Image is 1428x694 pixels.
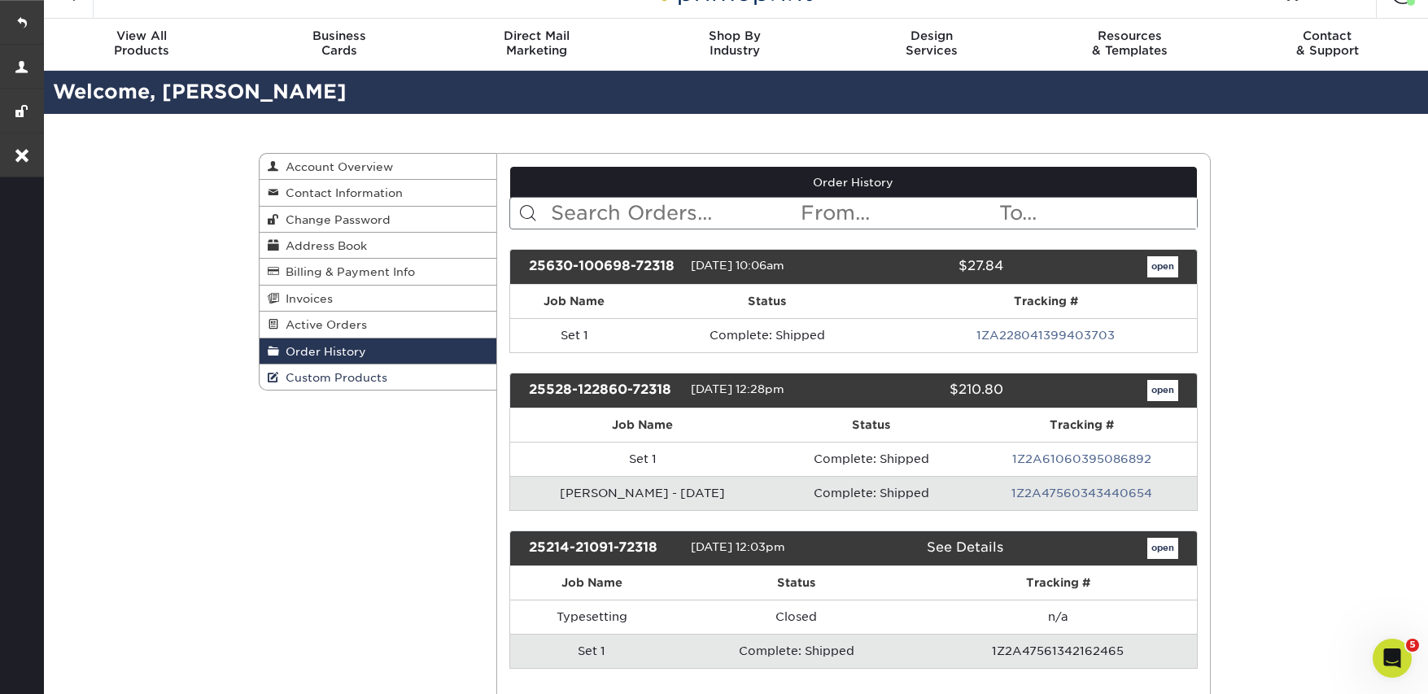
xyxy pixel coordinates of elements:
div: Industry [635,28,833,58]
a: View AllProducts [43,19,241,71]
th: Job Name [510,285,639,318]
span: Order History [279,345,366,358]
div: 25630-100698-72318 [517,256,691,277]
div: $27.84 [841,256,1015,277]
span: Business [240,28,438,43]
a: open [1147,538,1178,559]
input: Search Orders... [549,198,799,229]
a: Direct MailMarketing [438,19,635,71]
th: Job Name [510,408,775,442]
span: [DATE] 10:06am [691,259,784,272]
th: Tracking # [919,566,1196,600]
a: Resources& Templates [1031,19,1229,71]
th: Job Name [510,566,673,600]
a: Invoices [260,286,497,312]
span: Billing & Payment Info [279,265,415,278]
iframe: Google Customer Reviews [4,644,138,688]
a: 1Z2A47560343440654 [1011,487,1152,500]
td: Set 1 [510,318,639,352]
a: open [1147,256,1178,277]
a: Order History [510,167,1197,198]
th: Status [775,408,967,442]
span: Address Book [279,239,367,252]
div: 25528-122860-72318 [517,380,691,401]
th: Tracking # [967,408,1197,442]
span: Contact Information [279,186,403,199]
span: View All [43,28,241,43]
a: Account Overview [260,154,497,180]
span: 5 [1406,639,1419,652]
div: Marketing [438,28,635,58]
span: [DATE] 12:28pm [691,382,784,395]
a: 1Z2A61060395086892 [1012,452,1151,465]
a: Active Orders [260,312,497,338]
td: Set 1 [510,634,673,668]
div: & Templates [1031,28,1229,58]
div: 25214-21091-72318 [517,538,691,559]
span: Contact [1229,28,1426,43]
td: Complete: Shipped [673,634,919,668]
a: Address Book [260,233,497,259]
input: From... [799,198,998,229]
span: Change Password [279,213,391,226]
a: Order History [260,338,497,364]
td: Closed [673,600,919,634]
td: Complete: Shipped [775,476,967,510]
span: Invoices [279,292,333,305]
a: Contact Information [260,180,497,206]
input: To... [998,198,1196,229]
span: Resources [1031,28,1229,43]
span: Shop By [635,28,833,43]
th: Status [639,285,896,318]
a: Shop ByIndustry [635,19,833,71]
div: Products [43,28,241,58]
td: n/a [919,600,1196,634]
span: [DATE] 12:03pm [691,540,785,553]
span: Account Overview [279,160,393,173]
a: Custom Products [260,364,497,390]
td: Complete: Shipped [639,318,896,352]
th: Status [673,566,919,600]
td: [PERSON_NAME] - [DATE] [510,476,775,510]
a: Billing & Payment Info [260,259,497,285]
a: Change Password [260,207,497,233]
a: See Details [927,539,1003,555]
h2: Welcome, [PERSON_NAME] [41,77,1428,107]
td: Typesetting [510,600,673,634]
span: Active Orders [279,318,367,331]
a: DesignServices [833,19,1031,71]
a: BusinessCards [240,19,438,71]
div: & Support [1229,28,1426,58]
td: Complete: Shipped [775,442,967,476]
span: Design [833,28,1031,43]
a: Contact& Support [1229,19,1426,71]
a: 1ZA228041399403703 [976,329,1115,342]
td: Set 1 [510,442,775,476]
div: Cards [240,28,438,58]
td: 1Z2A47561342162465 [919,634,1196,668]
div: Services [833,28,1031,58]
span: Custom Products [279,371,387,384]
iframe: Intercom live chat [1373,639,1412,678]
a: open [1147,380,1178,401]
th: Tracking # [895,285,1196,318]
div: $210.80 [841,380,1015,401]
span: Direct Mail [438,28,635,43]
